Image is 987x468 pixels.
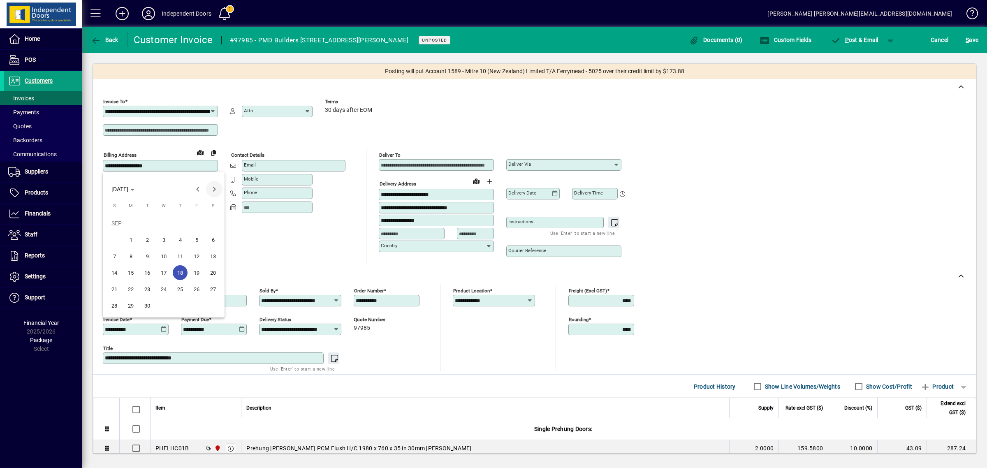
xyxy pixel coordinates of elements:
[206,181,222,197] button: Next month
[113,203,116,209] span: S
[107,282,122,297] span: 21
[212,203,215,209] span: S
[146,203,149,209] span: T
[107,249,122,264] span: 7
[173,232,188,247] span: 4
[189,282,204,297] span: 26
[123,281,139,297] button: Mon Sep 22 2025
[106,281,123,297] button: Sun Sep 21 2025
[205,232,221,248] button: Sat Sep 06 2025
[206,265,220,280] span: 20
[123,232,138,247] span: 1
[139,248,155,264] button: Tue Sep 09 2025
[123,297,139,314] button: Mon Sep 29 2025
[107,298,122,313] span: 28
[108,182,138,197] button: Choose month and year
[173,265,188,280] span: 18
[173,282,188,297] span: 25
[162,203,166,209] span: W
[140,298,155,313] span: 30
[205,281,221,297] button: Sat Sep 27 2025
[188,232,205,248] button: Fri Sep 05 2025
[189,265,204,280] span: 19
[123,249,138,264] span: 8
[140,232,155,247] span: 2
[172,232,188,248] button: Thu Sep 04 2025
[205,264,221,281] button: Sat Sep 20 2025
[139,297,155,314] button: Tue Sep 30 2025
[139,232,155,248] button: Tue Sep 02 2025
[156,232,171,247] span: 3
[155,232,172,248] button: Wed Sep 03 2025
[172,281,188,297] button: Thu Sep 25 2025
[172,264,188,281] button: Thu Sep 18 2025
[123,264,139,281] button: Mon Sep 15 2025
[156,249,171,264] span: 10
[139,264,155,281] button: Tue Sep 16 2025
[106,215,221,232] td: SEP
[111,186,128,192] span: [DATE]
[123,298,138,313] span: 29
[123,232,139,248] button: Mon Sep 01 2025
[123,282,138,297] span: 22
[155,264,172,281] button: Wed Sep 17 2025
[129,203,133,209] span: M
[140,282,155,297] span: 23
[188,264,205,281] button: Fri Sep 19 2025
[188,248,205,264] button: Fri Sep 12 2025
[107,265,122,280] span: 14
[195,203,198,209] span: F
[188,281,205,297] button: Fri Sep 26 2025
[189,249,204,264] span: 12
[156,265,171,280] span: 17
[206,249,220,264] span: 13
[106,248,123,264] button: Sun Sep 07 2025
[206,232,220,247] span: 6
[179,203,182,209] span: T
[155,281,172,297] button: Wed Sep 24 2025
[106,297,123,314] button: Sun Sep 28 2025
[206,282,220,297] span: 27
[140,249,155,264] span: 9
[205,248,221,264] button: Sat Sep 13 2025
[123,248,139,264] button: Mon Sep 08 2025
[139,281,155,297] button: Tue Sep 23 2025
[172,248,188,264] button: Thu Sep 11 2025
[123,265,138,280] span: 15
[173,249,188,264] span: 11
[106,264,123,281] button: Sun Sep 14 2025
[155,248,172,264] button: Wed Sep 10 2025
[189,232,204,247] span: 5
[140,265,155,280] span: 16
[190,181,206,197] button: Previous month
[156,282,171,297] span: 24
